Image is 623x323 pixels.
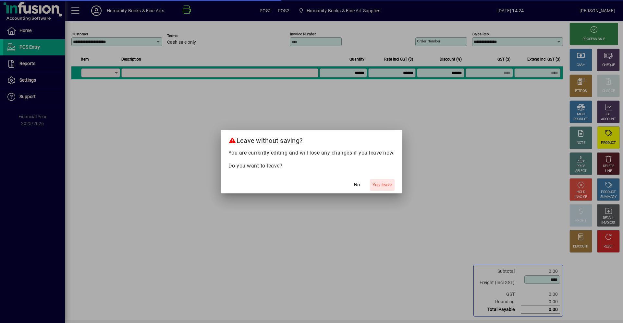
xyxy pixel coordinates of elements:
h2: Leave without saving? [221,130,403,149]
span: No [354,181,360,188]
p: You are currently editing and will lose any changes if you leave now. [228,149,395,157]
span: Yes, leave [373,181,392,188]
button: No [347,179,367,191]
button: Yes, leave [370,179,395,191]
p: Do you want to leave? [228,162,395,170]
